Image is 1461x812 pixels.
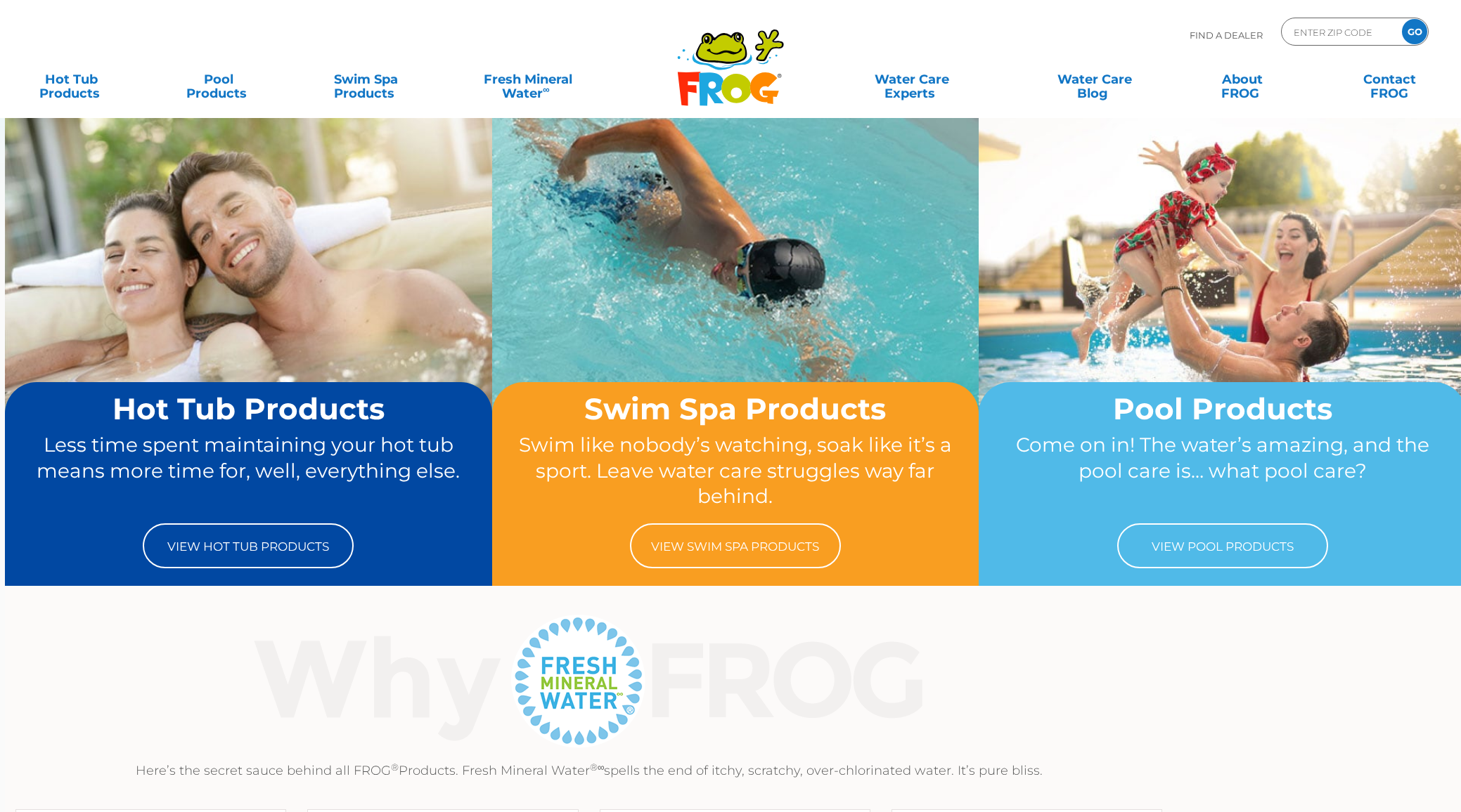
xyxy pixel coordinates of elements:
h2: Hot Tub Products [32,393,465,425]
a: View Pool Products [1117,523,1328,568]
sup: ®∞ [590,761,605,773]
a: Water CareExperts [818,65,1005,93]
a: Hot TubProducts [14,65,129,93]
p: Find A Dealer [1190,18,1263,53]
input: Zip Code Form [1292,22,1387,42]
input: GO [1402,19,1427,44]
a: PoolProducts [162,65,276,93]
p: Here’s the secret sauce behind all FROG Products. Fresh Mineral Water spells the end of itchy, sc... [6,758,1173,783]
p: Swim like nobody’s watching, soak like it’s a sport. Leave water care struggles way far behind. [519,432,953,509]
a: View Hot Tub Products [143,523,354,568]
h2: Pool Products [1005,393,1439,425]
img: Why Frog [226,610,953,751]
sup: ® [391,761,399,773]
img: home-banner-swim-spa-short [492,117,979,480]
img: home-banner-hot-tub-short [5,117,492,480]
a: View Swim Spa Products [630,523,841,568]
a: AboutFROG [1185,65,1299,93]
p: Come on in! The water’s amazing, and the pool care is… what pool care? [1005,432,1439,509]
a: Swim SpaProducts [309,65,423,93]
h2: Swim Spa Products [519,393,953,425]
p: Less time spent maintaining your hot tub means more time for, well, everything else. [32,432,465,509]
a: ContactFROG [1332,65,1447,93]
sup: ∞ [543,84,550,95]
a: Water CareBlog [1038,65,1152,93]
a: Fresh MineralWater∞ [456,65,600,93]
